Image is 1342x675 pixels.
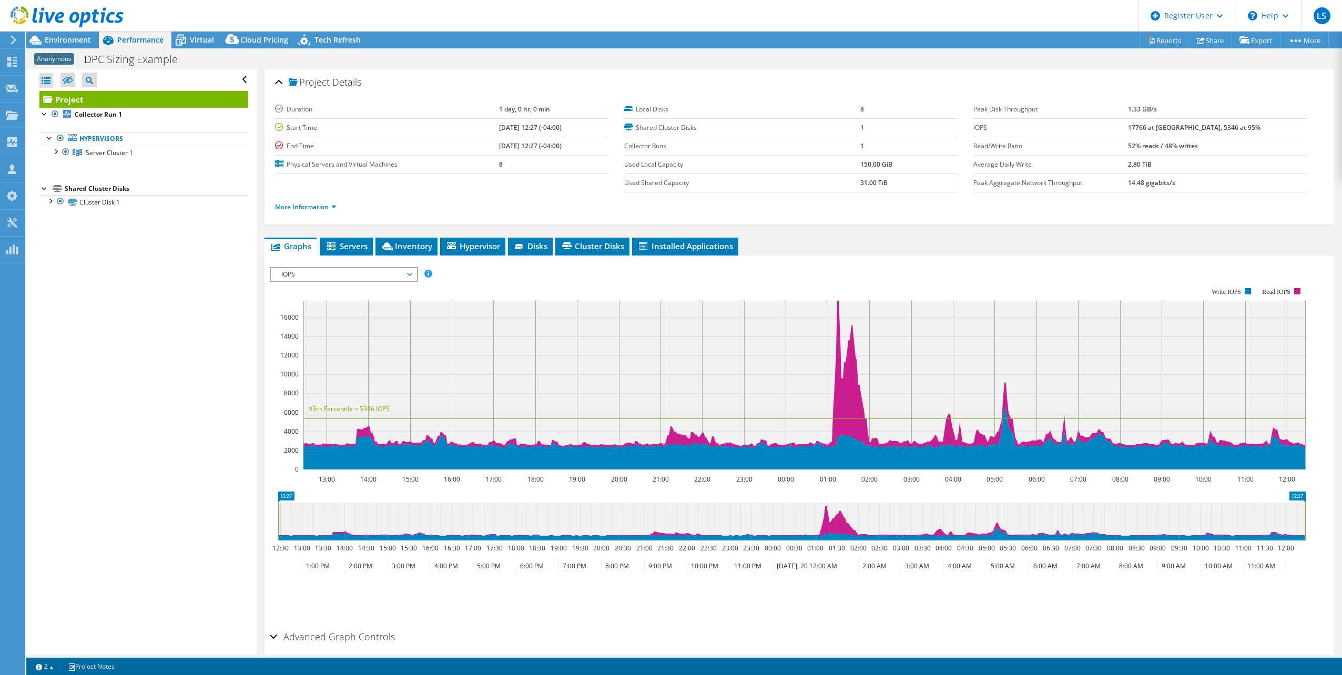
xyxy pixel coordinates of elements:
b: [DATE] 12:27 (-04:00) [499,123,562,132]
span: Inventory [381,241,432,251]
a: Reports [1139,32,1189,48]
b: 1.33 GB/s [1128,105,1157,114]
text: 13:00 [293,544,310,553]
text: 07:30 [1085,544,1101,553]
text: 14:00 [360,475,376,484]
text: 02:30 [871,544,887,553]
text: 20:00 [593,544,609,553]
span: Graphs [270,241,311,251]
text: 07:00 [1064,544,1080,553]
a: More [1280,32,1329,48]
svg: \n [1248,11,1257,21]
text: 20:30 [614,544,631,553]
text: 22:00 [694,475,710,484]
text: 16:00 [422,544,438,553]
text: 14:30 [358,544,374,553]
text: 14:00 [336,544,352,553]
label: IOPS [973,122,1127,133]
text: 10:00 [1195,475,1211,484]
text: 11:00 [1235,544,1251,553]
text: 11:30 [1256,544,1273,553]
span: Environment [45,35,91,45]
b: 8 [860,105,864,114]
text: 20:00 [611,475,627,484]
text: 4000 [284,427,299,436]
span: Installed Applications [637,241,733,251]
text: 08:00 [1106,544,1123,553]
text: 6000 [284,408,299,417]
text: 23:30 [743,544,759,553]
span: Performance [117,35,164,45]
div: Shared Cluster Disks [65,182,248,195]
text: 22:30 [700,544,716,553]
text: 19:30 [572,544,588,553]
text: 13:00 [318,475,334,484]
span: Cloud Pricing [240,35,288,45]
text: 01:00 [819,475,836,484]
text: 07:00 [1070,475,1086,484]
a: Share [1189,32,1232,48]
text: 14000 [280,332,299,341]
b: 2.80 TiB [1128,160,1152,169]
text: 06:00 [1028,475,1044,484]
text: 18:30 [528,544,545,553]
text: 06:30 [1042,544,1059,553]
text: 21:00 [636,544,652,553]
text: 10:30 [1213,544,1229,553]
text: 95th Percentile = 5346 IOPS [309,404,390,413]
text: 00:00 [764,544,780,553]
text: 23:00 [721,544,738,553]
label: Read/Write Ratio [973,141,1127,151]
label: Start Time [275,122,499,133]
text: 15:00 [402,475,418,484]
span: IOPS [276,268,411,281]
a: Server Cluster 1 [39,146,248,159]
b: 150.00 GiB [860,160,892,169]
text: 19:00 [550,544,566,553]
text: 05:00 [978,544,994,553]
text: 0 [295,465,299,474]
span: Tech Refresh [314,35,361,45]
text: 09:00 [1149,544,1165,553]
text: 01:00 [807,544,823,553]
a: Cluster Disk 1 [39,195,248,209]
label: Duration [275,104,499,115]
b: 14.48 gigabits/s [1128,178,1175,187]
text: 00:00 [777,475,794,484]
text: 22:00 [678,544,695,553]
text: 04:00 [944,475,961,484]
h2: Advanced Graph Controls [270,626,395,647]
text: 18:00 [527,475,543,484]
text: Write IOPS [1212,288,1241,295]
text: 04:30 [957,544,973,553]
text: 11:00 [1237,475,1253,484]
label: Used Local Capacity [624,159,860,170]
text: 08:30 [1128,544,1144,553]
h1: DPC Sizing Example [79,54,194,65]
text: 16000 [280,313,299,322]
span: Cluster Disks [561,241,624,251]
text: 10:00 [1192,544,1208,553]
label: Collector Runs [624,141,860,151]
label: End Time [275,141,499,151]
text: 10000 [280,370,299,379]
text: 21:30 [657,544,673,553]
text: 02:00 [861,475,877,484]
span: Server Cluster 1 [86,148,133,157]
b: 1 [860,141,864,150]
text: 03:00 [892,544,909,553]
span: Project [289,77,330,88]
text: 2000 [284,446,299,455]
text: 02:00 [850,544,866,553]
text: 00:30 [786,544,802,553]
span: Servers [326,241,368,251]
label: Peak Aggregate Network Throughput [973,178,1127,188]
text: 12:00 [1278,475,1295,484]
span: Details [332,76,361,88]
text: 16:30 [443,544,460,553]
text: 12:30 [272,544,288,553]
text: 17:30 [486,544,502,553]
text: 09:00 [1153,475,1170,484]
b: 52% reads / 48% writes [1128,141,1198,150]
text: 06:00 [1021,544,1037,553]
